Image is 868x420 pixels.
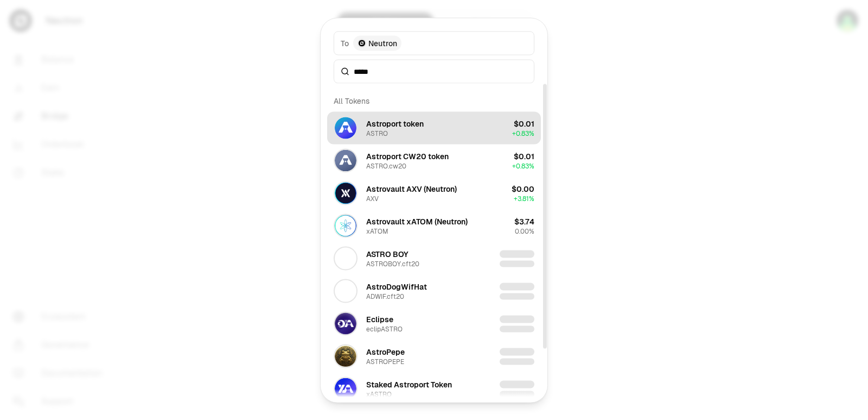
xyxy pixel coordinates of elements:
div: All Tokens [327,90,541,111]
img: ASTRO Logo [335,117,356,139]
button: AXV LogoAstrovault AXV (Neutron)AXV$0.00+3.81% [327,177,541,209]
div: ASTRO BOY [366,248,409,259]
div: AXV [366,194,379,203]
button: ASTROPEPE LogoAstroPepeASTROPEPE [327,340,541,372]
span: Neutron [368,37,397,48]
img: xASTRO Logo [335,378,356,399]
span: + 3.81% [514,194,534,203]
button: xATOM LogoAstrovault xATOM (Neutron)xATOM$3.740.00% [327,209,541,242]
div: xATOM [366,227,388,235]
div: $0.00 [512,183,534,194]
div: ASTRO.cw20 [366,161,406,170]
span: + 0.83% [512,161,534,170]
button: eclipASTRO LogoEclipseeclipASTRO [327,307,541,340]
div: Astroport token [366,118,424,129]
div: xASTRO [366,390,392,398]
div: $3.74 [514,216,534,227]
span: + 0.83% [512,129,534,137]
img: eclipASTRO Logo [335,312,356,334]
img: ASTRO.cw20 Logo [335,149,356,171]
div: Staked Astroport Token [366,379,452,390]
div: $0.01 [514,118,534,129]
img: ASTROPEPE Logo [335,345,356,367]
div: Astrovault AXV (Neutron) [366,183,457,194]
div: AstroDogWifHat [366,281,427,292]
div: Eclipse [366,314,393,324]
img: xATOM Logo [335,215,356,236]
button: ASTROBOY.cft20 LogoASTRO BOYASTROBOY.cft20 [327,242,541,274]
button: ToNeutron LogoNeutron [334,31,534,55]
div: eclipASTRO [366,324,403,333]
button: xASTRO LogoStaked Astroport TokenxASTRO [327,372,541,405]
img: AXV Logo [335,182,356,204]
img: ADWIF.cft20 Logo [335,280,356,302]
img: ASTROBOY.cft20 Logo [335,247,356,269]
div: ASTROBOY.cft20 [366,259,419,268]
button: ASTRO LogoAstroport tokenASTRO$0.01+0.83% [327,111,541,144]
div: Astrovault xATOM (Neutron) [366,216,468,227]
div: ADWIF.cft20 [366,292,404,300]
button: ADWIF.cft20 LogoAstroDogWifHatADWIF.cft20 [327,274,541,307]
span: 0.00% [515,227,534,235]
button: ASTRO.cw20 LogoAstroport CW20 tokenASTRO.cw20$0.01+0.83% [327,144,541,177]
div: AstroPepe [366,346,405,357]
span: To [341,37,349,48]
img: Neutron Logo [358,39,366,47]
div: Astroport CW20 token [366,151,449,161]
div: ASTROPEPE [366,357,404,366]
div: $0.01 [514,151,534,161]
div: ASTRO [366,129,388,137]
